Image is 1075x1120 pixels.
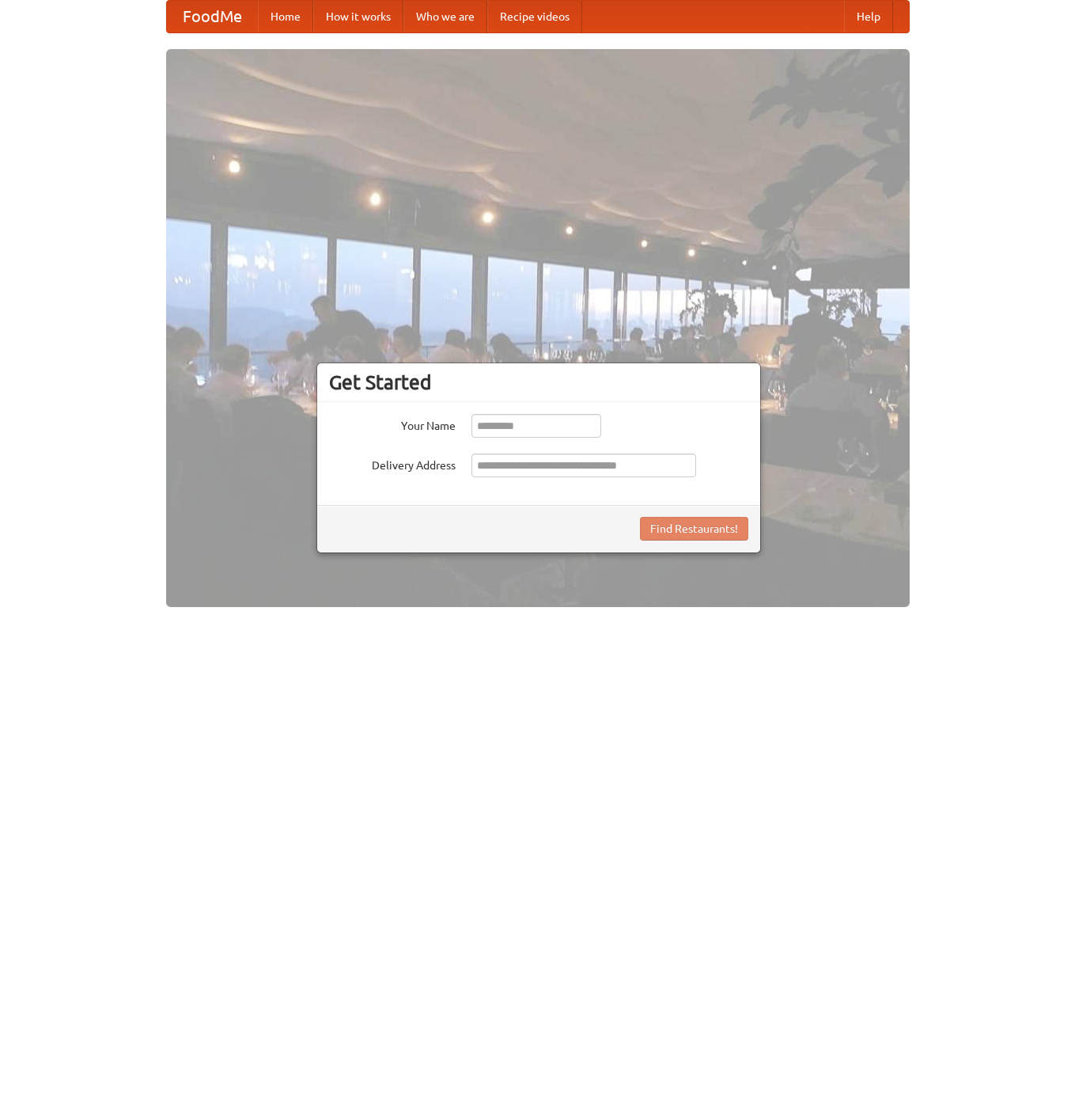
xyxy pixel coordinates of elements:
[167,1,258,32] a: FoodMe
[844,1,893,32] a: Help
[329,370,748,394] h3: Get Started
[487,1,582,32] a: Recipe videos
[329,454,456,473] label: Delivery Address
[640,517,748,541] button: Find Restaurants!
[258,1,313,32] a: Home
[329,414,456,434] label: Your Name
[403,1,487,32] a: Who we are
[313,1,403,32] a: How it works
